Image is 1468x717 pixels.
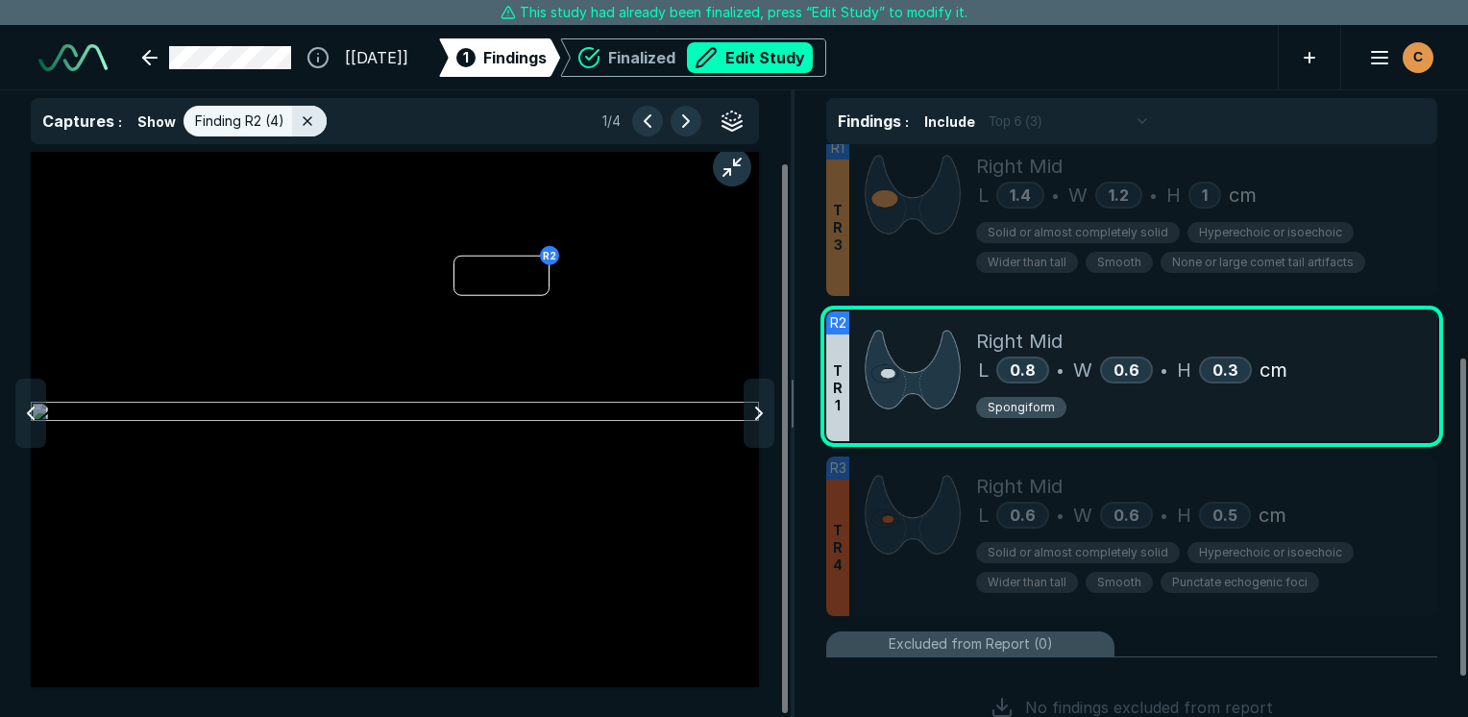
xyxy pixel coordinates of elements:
[988,399,1055,416] span: Spongiform
[31,37,115,79] a: See-Mode Logo
[1068,181,1088,210] span: W
[1357,38,1437,77] button: avatar-name
[830,312,846,334] span: R2
[1212,506,1237,525] span: 0.5
[905,113,909,130] span: :
[1073,356,1092,384] span: W
[1259,501,1286,530] span: cm
[483,46,547,69] span: Findings
[560,38,826,77] div: FinalizedEdit Study
[989,111,1041,132] span: Top 6 (3)
[1260,356,1287,384] span: cm
[826,136,1437,296] div: R1TR3Right MidL1.4•W1.2•H1cmSolid or almost completely solidHyperechoic or isoechoicWider than ta...
[988,574,1066,591] span: Wider than tall
[978,181,989,210] span: L
[830,457,846,479] span: R3
[1150,184,1157,207] span: •
[608,42,813,73] div: Finalized
[1199,224,1342,241] span: Hyperechoic or isoechoic
[826,457,1437,616] div: R3TR4Right MidL0.6•W0.6•H0.5cmSolid or almost completely solidHyperechoic or isoechoicWider than ...
[1172,254,1354,271] span: None or large comet tail artifacts
[831,137,844,159] span: R1
[978,356,989,384] span: L
[889,633,1053,655] span: Excluded from Report (0)
[1229,181,1257,210] span: cm
[1113,360,1139,380] span: 0.6
[1172,574,1308,591] span: Punctate echogenic foci
[118,113,122,130] span: :
[31,402,759,425] img: bc56b49a-fd97-4dda-84b4-f5dbb1fc3872
[865,327,961,412] img: 6AAAAAElFTkSuQmCC
[976,472,1063,501] span: Right Mid
[687,42,813,73] button: Edit Study
[833,202,843,254] span: T R 3
[439,38,560,77] div: 1Findings
[865,472,961,557] img: dAAAAAElFTkSuQmCC
[1177,356,1191,384] span: H
[1413,47,1423,67] span: C
[976,327,1063,356] span: Right Mid
[976,152,1063,181] span: Right Mid
[1010,506,1036,525] span: 0.6
[1052,184,1059,207] span: •
[978,501,989,530] span: L
[1109,185,1129,205] span: 1.2
[42,111,114,131] span: Captures
[833,522,843,574] span: T R 4
[865,152,961,237] img: XBFIAQAAAAZJREFUAwCWhlLJocT35gAAAABJRU5ErkJggg==
[1113,506,1139,525] span: 0.6
[1010,185,1031,205] span: 1.4
[838,111,901,131] span: Findings
[1073,501,1092,530] span: W
[1097,254,1141,271] span: Smooth
[137,111,176,132] span: Show
[345,46,408,69] span: [[DATE]]
[520,2,967,23] span: This study had already been finalized, press “Edit Study” to modify it.
[1212,360,1238,380] span: 0.3
[833,362,843,414] span: T R 1
[988,224,1168,241] span: Solid or almost completely solid
[602,111,621,132] span: 1 / 4
[1057,504,1064,527] span: •
[1202,185,1208,205] span: 1
[1177,501,1191,530] span: H
[924,111,975,132] span: Include
[1010,360,1036,380] span: 0.8
[988,544,1168,561] span: Solid or almost completely solid
[826,311,1437,441] div: R2TR1Right MidL0.8•W0.6•H0.3cmSpongiform
[1097,574,1141,591] span: Smooth
[463,47,469,67] span: 1
[38,44,108,71] img: See-Mode Logo
[988,254,1066,271] span: Wider than tall
[1199,544,1342,561] span: Hyperechoic or isoechoic
[195,111,284,132] span: Finding R2 (4)
[1161,358,1167,382] span: •
[1161,504,1167,527] span: •
[1403,42,1433,73] div: avatar-name
[1057,358,1064,382] span: •
[1166,181,1181,210] span: H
